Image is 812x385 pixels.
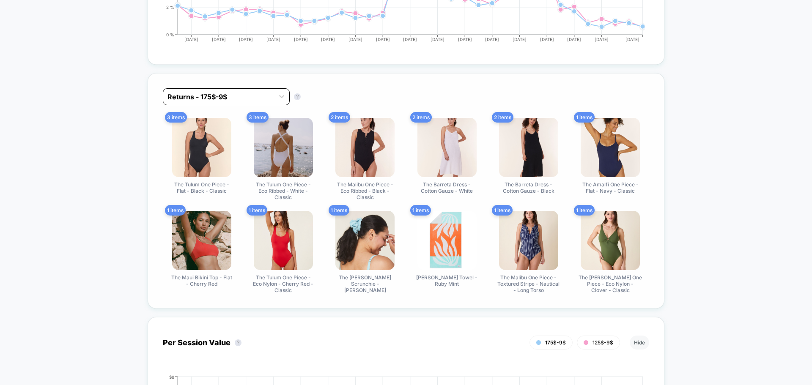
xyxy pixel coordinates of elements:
[579,181,642,194] span: The Amalfi One Piece - Flat - Navy - Classic
[333,181,397,200] span: The Malibu One Piece - Eco Ribbed - Black - Classic
[254,211,313,270] img: The Tulum One Piece - Eco Nylon - Cherry Red - Classic
[294,93,301,100] button: ?
[499,211,558,270] img: The Malibu One Piece - Textured Stripe - Nautical - Long Torso
[568,37,582,42] tspan: [DATE]
[172,211,231,270] img: The Maui Bikini Top - Flat - Cherry Red
[235,339,241,346] button: ?
[239,37,253,42] tspan: [DATE]
[266,37,280,42] tspan: [DATE]
[581,211,640,270] img: The Bonita One Piece - Eco Nylon - Clover - Classic
[247,205,267,216] span: 1 items
[247,112,269,123] span: 3 items
[486,37,499,42] tspan: [DATE]
[574,112,595,123] span: 1 items
[166,32,174,37] tspan: 0 %
[184,37,198,42] tspan: [DATE]
[376,37,390,42] tspan: [DATE]
[321,37,335,42] tspan: [DATE]
[335,118,395,177] img: The Malibu One Piece - Eco Ribbed - Black - Classic
[172,118,231,177] img: The Tulum One Piece - Flat - Black - Classic
[630,336,649,350] button: Hide
[417,118,477,177] img: The Barreta Dress - Cotton Gauze - White
[252,274,315,293] span: The Tulum One Piece - Eco Nylon - Cherry Red - Classic
[574,205,595,216] span: 1 items
[166,4,174,9] tspan: 2 %
[329,112,350,123] span: 2 items
[593,339,613,346] span: 125$-9$
[499,118,558,177] img: The Barreta Dress - Cotton Gauze - Black
[581,118,640,177] img: The Amalfi One Piece - Flat - Navy - Classic
[410,112,432,123] span: 2 items
[431,37,444,42] tspan: [DATE]
[165,205,186,216] span: 1 items
[579,274,642,293] span: The [PERSON_NAME] One Piece - Eco Nylon - Clover - Classic
[492,112,513,123] span: 2 items
[254,118,313,177] img: The Tulum One Piece - Eco Ribbed - White - Classic
[540,37,554,42] tspan: [DATE]
[169,374,174,379] tspan: $8
[335,211,395,270] img: The Manda Scrunchie - Terry - Cabana
[545,339,566,346] span: 175$-9$
[170,181,233,194] span: The Tulum One Piece - Flat - Black - Classic
[410,205,431,216] span: 1 items
[513,37,527,42] tspan: [DATE]
[333,274,397,293] span: The [PERSON_NAME] Scrunchie - [PERSON_NAME]
[165,112,187,123] span: 3 items
[625,37,639,42] tspan: [DATE]
[497,181,560,194] span: The Barreta Dress - Cotton Gauze - Black
[212,37,226,42] tspan: [DATE]
[492,205,513,216] span: 1 items
[458,37,472,42] tspan: [DATE]
[348,37,362,42] tspan: [DATE]
[329,205,349,216] span: 1 items
[294,37,308,42] tspan: [DATE]
[170,274,233,287] span: The Maui Bikini Top - Flat - Cherry Red
[497,274,560,293] span: The Malibu One Piece - Textured Stripe - Nautical - Long Torso
[595,37,609,42] tspan: [DATE]
[252,181,315,200] span: The Tulum One Piece - Eco Ribbed - White - Classic
[415,181,479,194] span: The Barreta Dress - Cotton Gauze - White
[403,37,417,42] tspan: [DATE]
[417,211,477,270] img: Fairchild Towel - Ruby Mint
[415,274,479,287] span: [PERSON_NAME] Towel - Ruby Mint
